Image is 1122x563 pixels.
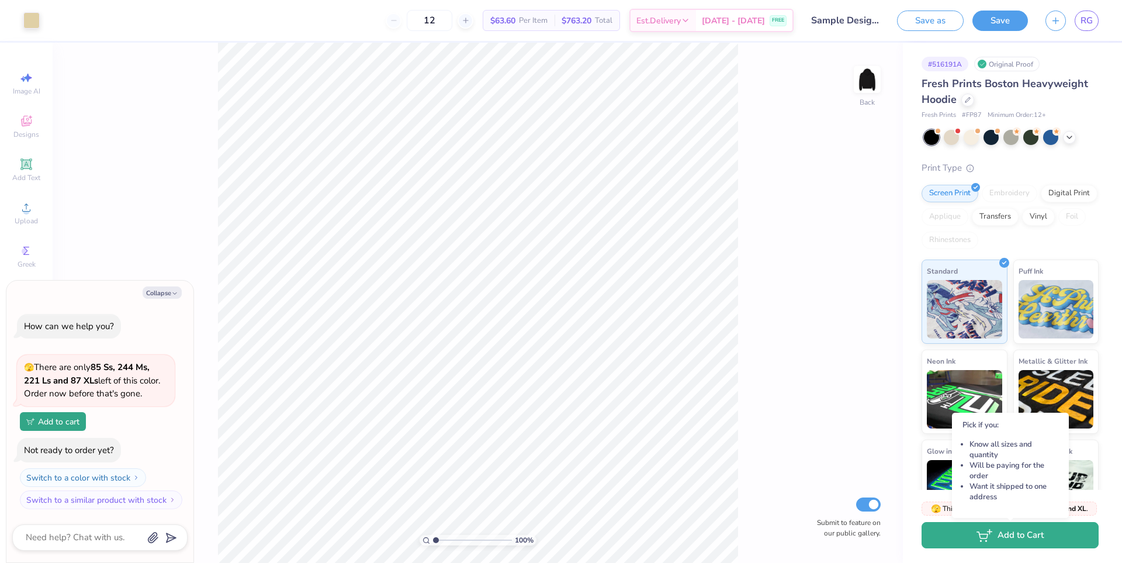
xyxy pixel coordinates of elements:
img: Switch to a color with stock [133,474,140,481]
img: Neon Ink [927,370,1002,429]
span: There are only left of this color. Order now before that's gone. [24,361,160,399]
span: FREE [772,16,784,25]
span: Fresh Prints [922,110,956,120]
span: Metallic & Glitter Ink [1019,355,1088,367]
div: Digital Print [1041,185,1097,202]
img: Puff Ink [1019,280,1094,339]
span: $763.20 [562,15,591,27]
img: Metallic & Glitter Ink [1019,370,1094,429]
button: Switch to a color with stock [20,468,146,487]
div: # 516191A [922,57,968,71]
span: RG [1081,14,1093,27]
input: Untitled Design [802,9,888,32]
li: Know all sizes and quantity [969,439,1058,460]
div: Rhinestones [922,232,978,249]
label: Submit to feature on our public gallery. [811,517,881,538]
span: Image AI [13,87,40,96]
span: Puff Ink [1019,265,1043,277]
span: Neon Ink [927,355,955,367]
button: Add to Cart [922,522,1099,548]
button: Add to cart [20,412,86,431]
img: Switch to a similar product with stock [169,496,176,503]
img: Glow in the Dark Ink [927,460,1002,519]
div: Not ready to order yet? [24,444,114,456]
div: Original Proof [974,57,1040,71]
img: Add to cart [26,418,34,425]
p: Pick if you: [962,420,1058,430]
div: Screen Print [922,185,978,202]
span: Designs [13,130,39,139]
div: Embroidery [982,185,1037,202]
li: Will be paying for the order [969,460,1058,481]
span: Add Text [12,173,40,182]
span: 🫣 [24,362,34,373]
span: Fresh Prints Boston Heavyweight Hoodie [922,77,1088,106]
div: Transfers [972,208,1019,226]
div: Print Type [922,161,1099,175]
span: Upload [15,216,38,226]
button: Collapse [143,286,182,299]
span: Total [595,15,612,27]
span: Minimum Order: 12 + [988,110,1046,120]
span: Per Item [519,15,548,27]
span: This color is . [931,503,1088,514]
div: How can we help you? [24,320,114,332]
button: Save as [897,11,964,31]
span: Greek [18,260,36,269]
a: RG [1075,11,1099,31]
div: Foil [1058,208,1086,226]
span: 🫣 [931,503,941,514]
div: Applique [922,208,968,226]
button: Save [972,11,1028,31]
li: Want it shipped to one address [969,481,1058,502]
img: Standard [927,280,1002,339]
div: Back [860,97,875,108]
img: Back [856,68,879,91]
span: [DATE] - [DATE] [702,15,765,27]
span: Glow in the Dark Ink [927,445,993,457]
span: Standard [927,265,958,277]
strong: 85 Ss, 244 Ms, 221 Ls and 87 XLs [24,361,150,386]
span: 100 % [515,535,534,545]
button: Switch to a similar product with stock [20,491,182,509]
span: Est. Delivery [636,15,681,27]
div: Vinyl [1022,208,1055,226]
span: $63.60 [490,15,515,27]
input: – – [407,10,452,31]
span: # FP87 [962,110,982,120]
